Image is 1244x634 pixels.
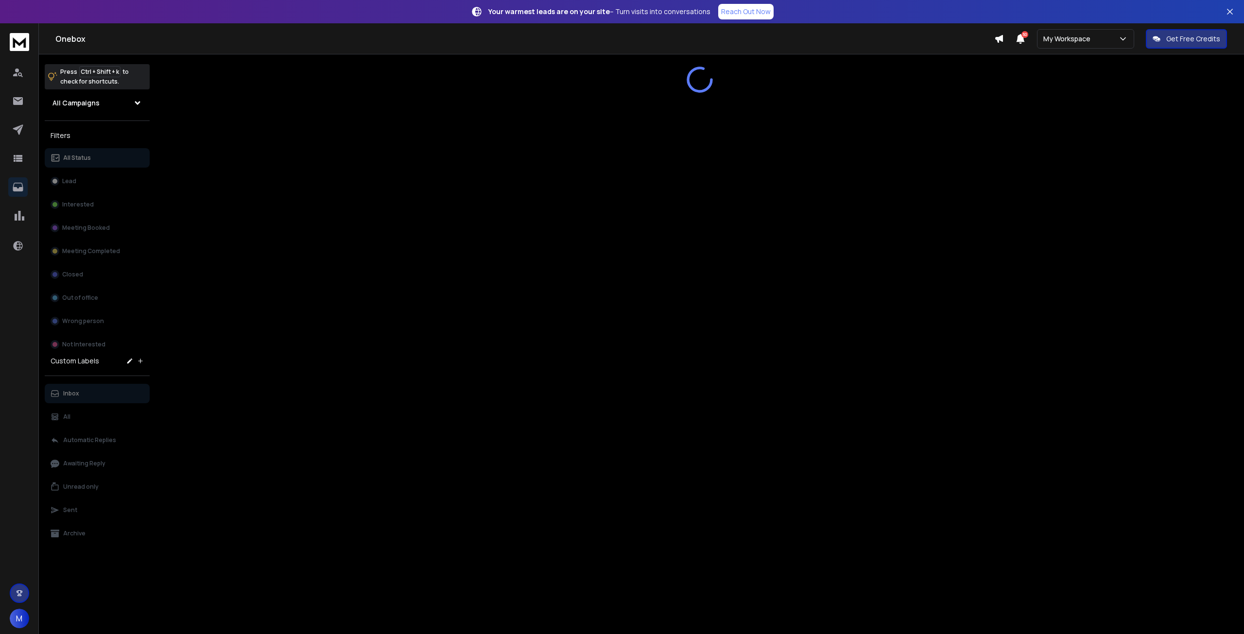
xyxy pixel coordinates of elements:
p: My Workspace [1043,34,1094,44]
h3: Filters [45,129,150,142]
a: Reach Out Now [718,4,774,19]
p: Press to check for shortcuts. [60,67,129,86]
span: Ctrl + Shift + k [79,66,121,77]
button: M [10,609,29,628]
span: 50 [1021,31,1028,38]
h1: All Campaigns [52,98,100,108]
p: – Turn visits into conversations [488,7,710,17]
button: Get Free Credits [1146,29,1227,49]
button: All Campaigns [45,93,150,113]
img: logo [10,33,29,51]
p: Reach Out Now [721,7,771,17]
p: Get Free Credits [1166,34,1220,44]
h1: Onebox [55,33,994,45]
h3: Custom Labels [51,356,99,366]
strong: Your warmest leads are on your site [488,7,610,16]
